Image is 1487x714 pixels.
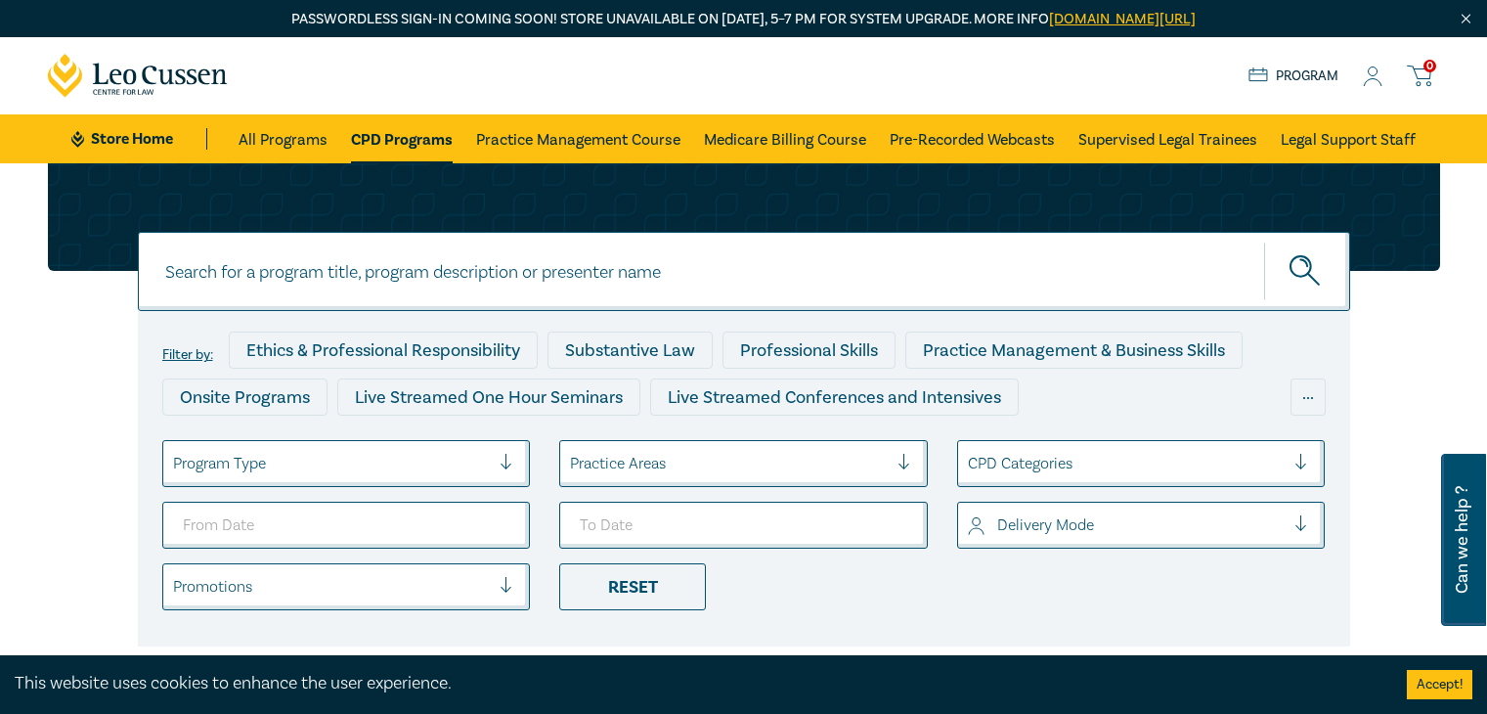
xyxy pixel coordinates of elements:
[476,114,680,163] a: Practice Management Course
[162,425,472,463] div: Live Streamed Practical Workshops
[1458,11,1474,27] img: Close
[351,114,453,163] a: CPD Programs
[559,563,706,610] div: Reset
[1049,10,1196,28] a: [DOMAIN_NAME][URL]
[239,114,328,163] a: All Programs
[1407,670,1472,699] button: Accept cookies
[138,232,1350,311] input: Search for a program title, program description or presenter name
[968,514,972,536] input: select
[547,332,713,369] div: Substantive Law
[968,453,972,474] input: select
[940,425,1120,463] div: National Programs
[71,128,207,150] a: Store Home
[162,379,328,416] div: Onsite Programs
[905,332,1243,369] div: Practice Management & Business Skills
[1248,66,1339,87] a: Program
[1453,466,1471,614] span: Can we help ?
[570,453,574,474] input: select
[1423,60,1436,72] span: 0
[717,425,931,463] div: 10 CPD Point Packages
[482,425,707,463] div: Pre-Recorded Webcasts
[650,379,1019,416] div: Live Streamed Conferences and Intensives
[173,453,177,474] input: select
[1290,379,1326,416] div: ...
[162,347,213,363] label: Filter by:
[1078,114,1257,163] a: Supervised Legal Trainees
[1281,114,1416,163] a: Legal Support Staff
[704,114,866,163] a: Medicare Billing Course
[337,379,640,416] div: Live Streamed One Hour Seminars
[48,9,1440,30] p: Passwordless sign-in coming soon! Store unavailable on [DATE], 5–7 PM for system upgrade. More info
[722,332,896,369] div: Professional Skills
[162,502,531,549] input: From Date
[1263,651,1350,671] div: Hide Filters
[229,332,538,369] div: Ethics & Professional Responsibility
[15,671,1378,696] div: This website uses cookies to enhance the user experience.
[173,576,177,598] input: select
[559,502,928,549] input: To Date
[890,114,1055,163] a: Pre-Recorded Webcasts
